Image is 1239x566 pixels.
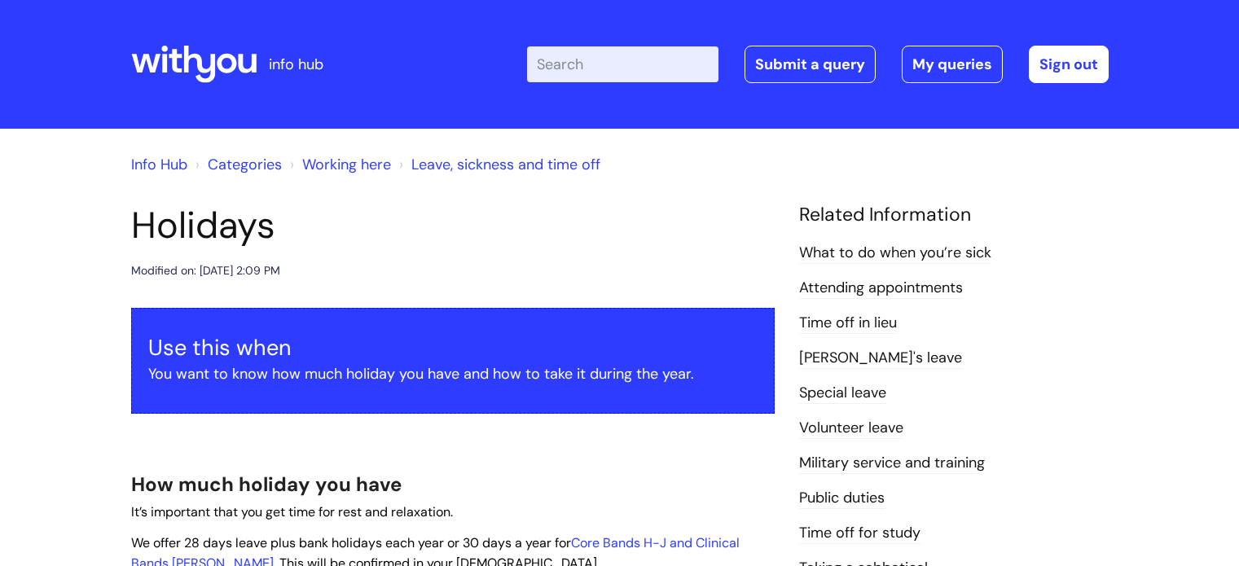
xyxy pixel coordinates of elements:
div: Modified on: [DATE] 2:09 PM [131,261,280,281]
a: Attending appointments [799,278,963,299]
span: How much holiday you have [131,472,402,497]
a: What to do when you’re sick [799,243,991,264]
a: Volunteer leave [799,418,903,439]
a: Categories [208,155,282,174]
p: info hub [269,51,323,77]
a: Time off for study [799,523,920,544]
a: Leave, sickness and time off [411,155,600,174]
a: Working here [302,155,391,174]
li: Solution home [191,151,282,178]
div: | - [527,46,1109,83]
li: Working here [286,151,391,178]
a: Public duties [799,488,885,509]
h3: Use this when [148,335,758,361]
a: Military service and training [799,453,985,474]
a: Sign out [1029,46,1109,83]
a: My queries [902,46,1003,83]
a: Special leave [799,383,886,404]
h4: Related Information [799,204,1109,226]
li: Leave, sickness and time off [395,151,600,178]
a: Time off in lieu [799,313,897,334]
span: It’s important that you get time for rest and relaxation. [131,503,453,520]
a: [PERSON_NAME]'s leave [799,348,962,369]
a: Info Hub [131,155,187,174]
input: Search [527,46,718,82]
a: Submit a query [745,46,876,83]
h1: Holidays [131,204,775,248]
p: You want to know how much holiday you have and how to take it during the year. [148,361,758,387]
